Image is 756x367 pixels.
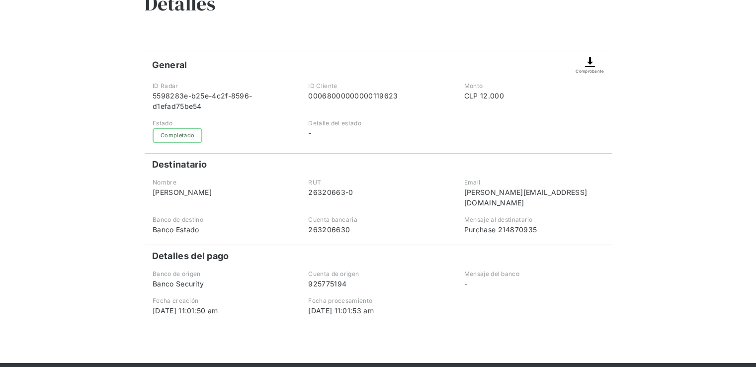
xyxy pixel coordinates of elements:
h4: Destinatario [152,159,207,171]
div: Fecha procesamiento [308,296,447,305]
div: [DATE] 11:01:50 am [153,305,292,316]
div: 263206630 [308,224,447,235]
div: Mensaje al destinatario [464,215,603,224]
div: Email [464,178,603,187]
div: [PERSON_NAME][EMAIL_ADDRESS][DOMAIN_NAME] [464,187,603,208]
div: Completado [153,128,202,143]
div: 925775194 [308,278,447,289]
h4: General [152,59,187,71]
div: [DATE] 11:01:53 am [308,305,447,316]
div: 5598283e-b25e-4c2f-8596-d1efad75be54 [153,91,292,111]
div: Purchase 214870935 [464,224,603,235]
div: Banco Estado [153,224,292,235]
div: RUT [308,178,447,187]
div: Estado [153,119,292,128]
div: Comprobante [576,68,604,74]
img: Descargar comprobante [584,56,596,68]
div: ID Cliente [308,82,447,91]
div: 26320663-0 [308,187,447,197]
div: Monto [464,82,603,91]
div: Cuenta de origen [308,270,447,278]
div: 00068000000000119623 [308,91,447,101]
div: ID Radar [153,82,292,91]
div: Detalle del estado [308,119,447,128]
div: Banco Security [153,278,292,289]
div: Banco de destino [153,215,292,224]
div: Cuenta bancaria [308,215,447,224]
div: [PERSON_NAME] [153,187,292,197]
h4: Detalles del pago [152,250,229,262]
div: Nombre [153,178,292,187]
div: - [308,128,447,138]
div: Fecha creación [153,296,292,305]
div: CLP 12.000 [464,91,603,101]
div: - [464,278,603,289]
div: Banco de origen [153,270,292,278]
div: Mensaje del banco [464,270,603,278]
